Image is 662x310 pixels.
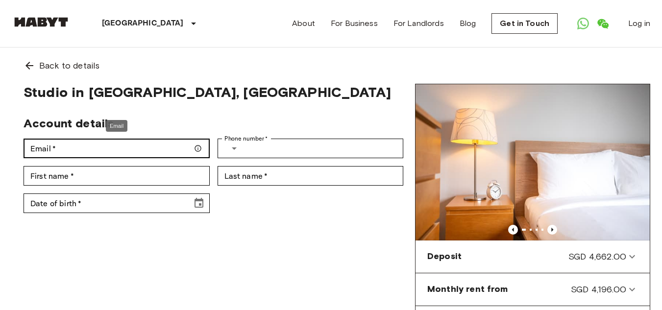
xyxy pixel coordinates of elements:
a: Blog [460,18,476,29]
a: About [292,18,315,29]
button: Choose date [189,193,209,213]
img: Habyt [12,17,71,27]
p: [GEOGRAPHIC_DATA] [102,18,184,29]
svg: Make sure your email is correct — we'll send your booking details there. [194,144,202,152]
button: Select country [224,139,244,158]
span: Deposit [427,250,462,263]
img: Marketing picture of unit SG-01-106-001-01 [416,84,650,240]
a: Back to details [12,48,650,84]
button: Previous image [547,225,557,235]
span: Back to details [39,59,99,72]
span: SGD 4,662.00 [568,250,626,263]
div: Monthly rent fromSGD 4,196.00 [419,277,646,302]
div: Last name [218,166,404,186]
a: For Landlords [393,18,444,29]
span: Studio in [GEOGRAPHIC_DATA], [GEOGRAPHIC_DATA] [24,84,403,100]
button: Previous image [508,225,518,235]
div: DepositSGD 4,662.00 [419,244,646,269]
div: Email [106,120,127,132]
span: Monthly rent from [427,283,508,296]
div: First name [24,166,210,186]
span: SGD 4,196.00 [571,283,626,296]
a: Log in [628,18,650,29]
a: For Business [331,18,378,29]
div: Email [24,139,210,158]
span: Account details [24,116,114,130]
label: Phone number [224,134,268,143]
a: Open WhatsApp [573,14,593,33]
a: Get in Touch [491,13,558,34]
a: Open WeChat [593,14,613,33]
